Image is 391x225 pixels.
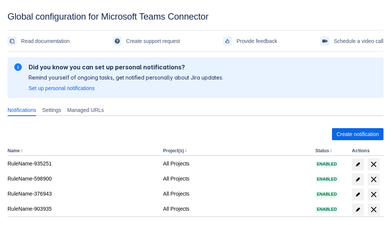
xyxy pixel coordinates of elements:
[8,148,20,153] button: Name
[8,160,157,167] div: RuleName-935251
[42,106,61,114] span: Settings
[8,11,383,22] div: Global configuration for Microsoft Teams Connector
[14,63,23,72] span: information
[8,35,70,47] a: Read documentation
[29,84,95,92] a: Set up personal notifications
[315,177,338,181] span: Enabled
[315,162,338,166] span: Enabled
[114,38,120,44] span: support
[369,190,378,199] span: delete
[67,106,104,114] span: Managed URLs
[113,35,180,47] a: Create support request
[29,74,223,81] p: Remind yourself of ongoing tasks, get notified personally about Jira updates.
[322,38,328,44] span: videoCall
[315,207,338,211] span: Enabled
[369,175,378,184] span: delete
[9,38,15,44] span: documentation
[334,35,383,47] span: Schedule a video call
[163,160,309,167] div: All Projects
[349,146,383,156] th: Actions
[29,63,223,71] h2: Did you know you can set up personal notifications?
[163,205,309,213] div: All Projects
[355,176,361,182] span: edit
[336,128,379,140] span: Create notification
[355,161,361,167] span: edit
[163,175,309,182] div: All Projects
[224,38,230,44] span: feedback
[223,35,277,47] a: Provide feedback
[21,35,70,47] span: Read documentation
[8,205,157,213] div: RuleName-903935
[369,160,378,169] span: delete
[369,205,378,214] span: delete
[163,148,184,153] button: Project(s)
[355,207,361,213] span: edit
[8,106,36,114] span: Notifications
[163,190,309,197] div: All Projects
[8,175,157,182] div: RuleName-598900
[236,35,277,47] span: Provide feedback
[8,190,157,197] div: RuleName-376943
[355,191,361,197] span: edit
[315,148,329,153] button: Status
[332,128,383,140] button: Create notification
[126,35,180,47] span: Create support request
[320,35,383,47] a: Schedule a video call
[315,192,338,196] span: Enabled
